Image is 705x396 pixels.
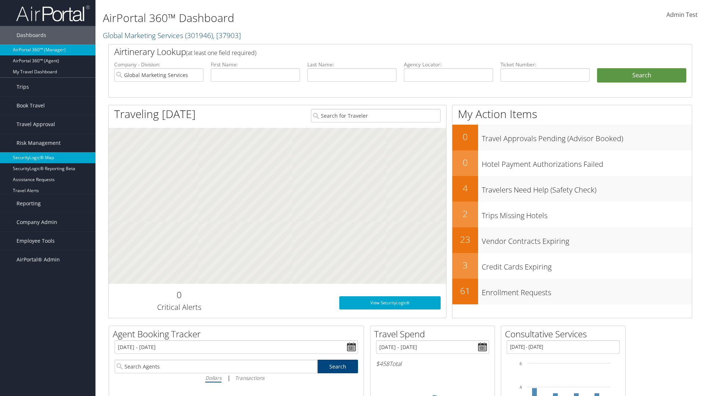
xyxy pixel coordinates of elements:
a: 0Hotel Payment Authorizations Failed [452,150,692,176]
button: Search [597,68,686,83]
span: Dashboards [17,26,46,44]
span: Travel Approval [17,115,55,133]
span: Book Travel [17,96,45,115]
h2: Travel Spend [374,328,495,340]
h1: My Action Items [452,106,692,122]
a: 3Credit Cards Expiring [452,253,692,279]
h2: 0 [452,156,478,169]
span: Trips [17,78,29,96]
h2: 0 [452,131,478,143]
h2: 4 [452,182,478,194]
span: AirPortal® Admin [17,250,60,269]
a: 23Vendor Contracts Expiring [452,227,692,253]
h3: Trips Missing Hotels [482,207,692,221]
span: $458 [376,360,389,368]
span: Risk Management [17,134,61,152]
label: First Name: [211,61,300,68]
h3: Vendor Contracts Expiring [482,232,692,246]
label: Company - Division: [114,61,203,68]
i: Dollars [205,374,221,381]
a: Search [318,360,358,373]
a: View SecurityLogic® [339,296,441,309]
tspan: 6 [520,362,522,366]
h3: Travelers Need Help (Safety Check) [482,181,692,195]
span: ( 301946 ) [185,30,213,40]
label: Agency Locator: [404,61,493,68]
span: Admin Test [666,11,698,19]
h3: Enrollment Requests [482,284,692,298]
h2: Airtinerary Lookup [114,45,638,58]
tspan: 4 [520,385,522,389]
h2: 61 [452,285,478,297]
span: Reporting [17,194,41,213]
h2: 2 [452,208,478,220]
a: 61Enrollment Requests [452,279,692,304]
span: Employee Tools [17,232,55,250]
h3: Hotel Payment Authorizations Failed [482,155,692,169]
h2: 0 [114,289,244,301]
input: Search Agents [115,360,317,373]
input: Search for Traveler [311,109,441,122]
span: , [ 37903 ] [213,30,241,40]
label: Last Name: [307,61,397,68]
a: 0Travel Approvals Pending (Advisor Booked) [452,125,692,150]
a: Admin Test [666,4,698,26]
label: Ticket Number: [500,61,590,68]
h1: Traveling [DATE] [114,106,196,122]
a: 4Travelers Need Help (Safety Check) [452,176,692,202]
h3: Credit Cards Expiring [482,258,692,272]
a: Global Marketing Services [103,30,241,40]
h6: Total [376,360,489,368]
img: airportal-logo.png [16,5,90,22]
span: Company Admin [17,213,57,231]
h3: Travel Approvals Pending (Advisor Booked) [482,130,692,144]
h2: 3 [452,259,478,271]
div: | [115,373,358,382]
h2: Agent Booking Tracker [113,328,364,340]
span: (at least one field required) [186,49,256,57]
h3: Critical Alerts [114,302,244,312]
a: 2Trips Missing Hotels [452,202,692,227]
h1: AirPortal 360™ Dashboard [103,10,499,26]
i: Transactions [235,374,264,381]
h2: 23 [452,233,478,246]
h2: Consultative Services [505,328,625,340]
